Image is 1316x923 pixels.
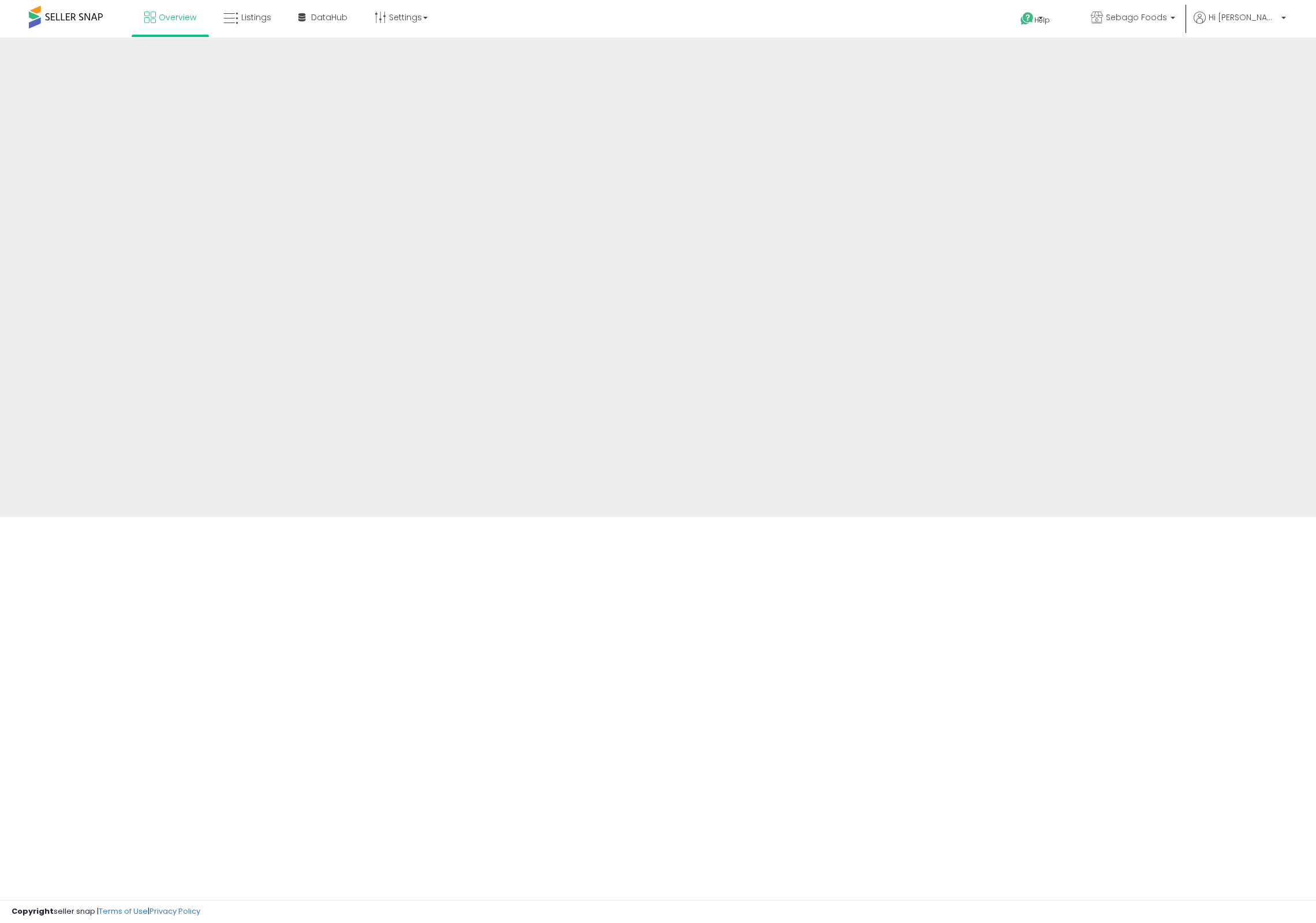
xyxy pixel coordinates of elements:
a: Help [1011,3,1072,38]
span: Hi [PERSON_NAME] [1209,12,1278,23]
i: Get Help [1020,12,1034,26]
span: Listings [241,12,271,23]
span: DataHub [311,12,347,23]
a: Hi [PERSON_NAME] [1194,12,1286,38]
span: Overview [159,12,196,23]
span: Sebago Foods [1106,12,1167,23]
span: Help [1034,15,1050,25]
